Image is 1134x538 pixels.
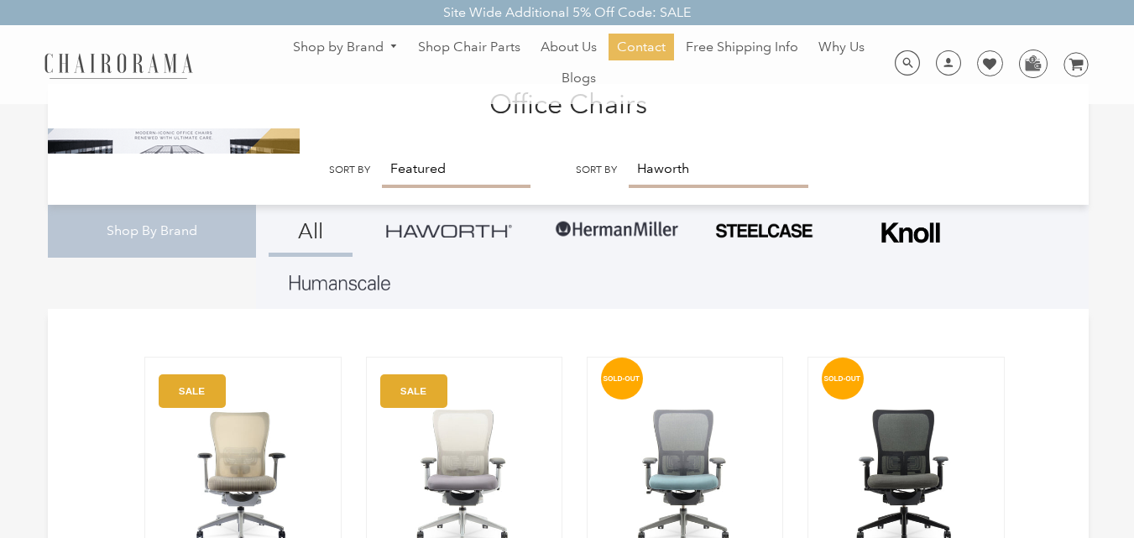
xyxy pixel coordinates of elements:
[824,373,860,382] text: SOLD-OUT
[818,39,865,56] span: Why Us
[877,212,944,254] img: Frame_4.png
[554,205,680,255] img: Group-1.png
[532,34,605,60] a: About Us
[48,205,256,258] div: Shop By Brand
[541,39,597,56] span: About Us
[179,385,205,396] text: SALE
[285,34,407,60] a: Shop by Brand
[609,34,674,60] a: Contact
[810,34,873,60] a: Why Us
[290,275,390,290] img: Layer_1_1.png
[410,34,529,60] a: Shop Chair Parts
[386,224,512,237] img: Group_4be16a4b-c81a-4a6e-a540-764d0a8faf6e.png
[400,385,426,396] text: SALE
[617,39,666,56] span: Contact
[603,373,640,382] text: SOLD-OUT
[1020,50,1046,76] img: WhatsApp_Image_2024-07-12_at_16.23.01.webp
[274,34,885,96] nav: DesktopNavigation
[677,34,807,60] a: Free Shipping Info
[713,222,814,240] img: PHOTO-2024-07-09-00-53-10-removebg-preview.png
[553,65,604,91] a: Blogs
[269,205,353,257] a: All
[418,39,520,56] span: Shop Chair Parts
[576,164,617,176] label: Sort by
[562,70,596,87] span: Blogs
[329,164,370,176] label: Sort by
[686,39,798,56] span: Free Shipping Info
[34,50,202,80] img: chairorama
